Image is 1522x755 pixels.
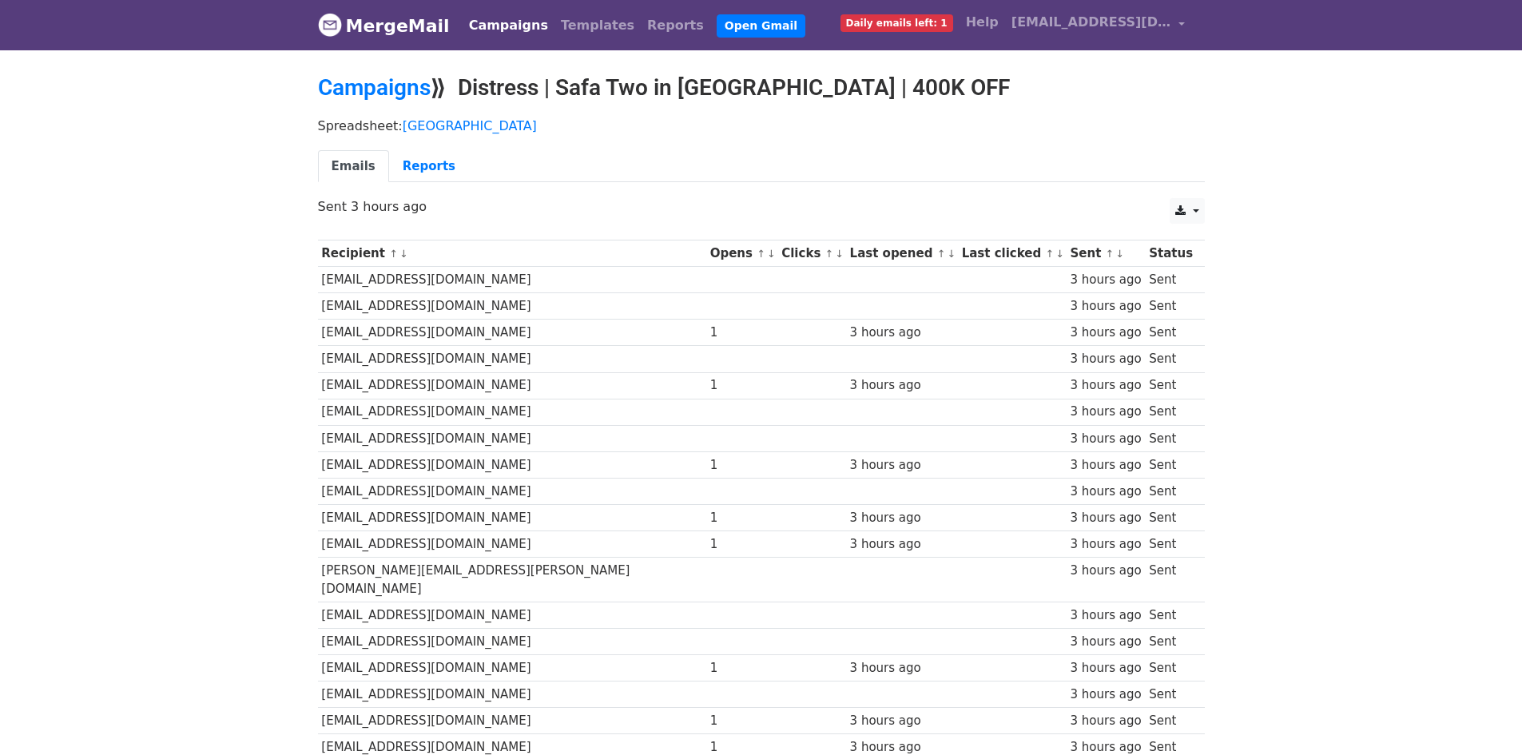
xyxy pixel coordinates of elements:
td: [EMAIL_ADDRESS][DOMAIN_NAME] [318,531,706,558]
div: 3 hours ago [1070,685,1141,704]
th: Last clicked [958,240,1067,267]
a: ↓ [1115,248,1124,260]
td: [EMAIL_ADDRESS][DOMAIN_NAME] [318,267,706,293]
td: [EMAIL_ADDRESS][DOMAIN_NAME] [318,399,706,425]
td: [EMAIL_ADDRESS][DOMAIN_NAME] [318,346,706,372]
a: ↓ [399,248,408,260]
a: ↑ [757,248,765,260]
a: [GEOGRAPHIC_DATA] [403,118,537,133]
td: [EMAIL_ADDRESS][DOMAIN_NAME] [318,708,706,734]
td: Sent [1145,602,1196,628]
th: Last opened [846,240,958,267]
div: 3 hours ago [850,456,954,475]
a: Templates [554,10,641,42]
div: 3 hours ago [1070,535,1141,554]
a: Help [960,6,1005,38]
td: [EMAIL_ADDRESS][DOMAIN_NAME] [318,602,706,628]
td: [EMAIL_ADDRESS][DOMAIN_NAME] [318,372,706,399]
a: ↑ [1106,248,1115,260]
div: 3 hours ago [1070,456,1141,475]
div: 3 hours ago [1070,376,1141,395]
div: 1 [710,509,774,527]
a: Daily emails left: 1 [834,6,960,38]
div: 1 [710,535,774,554]
td: [EMAIL_ADDRESS][DOMAIN_NAME] [318,681,706,708]
td: Sent [1145,478,1196,504]
a: ↑ [937,248,946,260]
div: 3 hours ago [1070,271,1141,289]
div: 3 hours ago [1070,297,1141,316]
a: ↓ [835,248,844,260]
a: Open Gmail [717,14,805,38]
td: [EMAIL_ADDRESS][DOMAIN_NAME] [318,628,706,654]
div: 3 hours ago [850,535,954,554]
td: Sent [1145,451,1196,478]
div: 3 hours ago [1070,606,1141,625]
div: 3 hours ago [1070,509,1141,527]
div: 3 hours ago [850,509,954,527]
div: 3 hours ago [1070,562,1141,580]
td: Sent [1145,293,1196,320]
div: 3 hours ago [850,712,954,730]
td: [EMAIL_ADDRESS][DOMAIN_NAME] [318,451,706,478]
a: Reports [389,150,469,183]
img: MergeMail logo [318,13,342,37]
div: 3 hours ago [1070,403,1141,421]
td: Sent [1145,399,1196,425]
th: Recipient [318,240,706,267]
div: 3 hours ago [850,376,954,395]
th: Sent [1067,240,1146,267]
a: ↑ [1045,248,1054,260]
td: Sent [1145,505,1196,531]
div: 1 [710,376,774,395]
h2: ⟫ Distress | Safa Two in [GEOGRAPHIC_DATA] | 400K OFF [318,74,1205,101]
td: Sent [1145,346,1196,372]
th: Clicks [777,240,845,267]
td: Sent [1145,372,1196,399]
a: [EMAIL_ADDRESS][DOMAIN_NAME] [1005,6,1192,44]
td: Sent [1145,267,1196,293]
td: [EMAIL_ADDRESS][DOMAIN_NAME] [318,320,706,346]
a: Campaigns [463,10,554,42]
td: Sent [1145,531,1196,558]
div: 3 hours ago [1070,430,1141,448]
td: Sent [1145,425,1196,451]
td: [EMAIL_ADDRESS][DOMAIN_NAME] [318,478,706,504]
div: 1 [710,456,774,475]
a: Campaigns [318,74,431,101]
a: Emails [318,150,389,183]
td: [EMAIL_ADDRESS][DOMAIN_NAME] [318,655,706,681]
td: Sent [1145,558,1196,602]
p: Sent 3 hours ago [318,198,1205,215]
div: 1 [710,659,774,678]
td: Sent [1145,628,1196,654]
div: 1 [710,324,774,342]
div: 1 [710,712,774,730]
td: [EMAIL_ADDRESS][DOMAIN_NAME] [318,505,706,531]
div: 3 hours ago [850,324,954,342]
td: Sent [1145,320,1196,346]
div: 3 hours ago [850,659,954,678]
a: Reports [641,10,710,42]
a: ↑ [825,248,834,260]
div: 3 hours ago [1070,712,1141,730]
p: Spreadsheet: [318,117,1205,134]
td: Sent [1145,708,1196,734]
div: 3 hours ago [1070,659,1141,678]
a: MergeMail [318,9,450,42]
div: 3 hours ago [1070,324,1141,342]
a: ↓ [1055,248,1064,260]
div: 3 hours ago [1070,350,1141,368]
td: [EMAIL_ADDRESS][DOMAIN_NAME] [318,425,706,451]
span: Daily emails left: 1 [840,14,953,32]
td: Sent [1145,681,1196,708]
td: [EMAIL_ADDRESS][DOMAIN_NAME] [318,293,706,320]
a: ↑ [389,248,398,260]
span: [EMAIL_ADDRESS][DOMAIN_NAME] [1011,13,1171,32]
a: ↓ [947,248,956,260]
div: 3 hours ago [1070,633,1141,651]
th: Opens [706,240,778,267]
td: [PERSON_NAME][EMAIL_ADDRESS][PERSON_NAME][DOMAIN_NAME] [318,558,706,602]
div: 3 hours ago [1070,483,1141,501]
a: ↓ [767,248,776,260]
